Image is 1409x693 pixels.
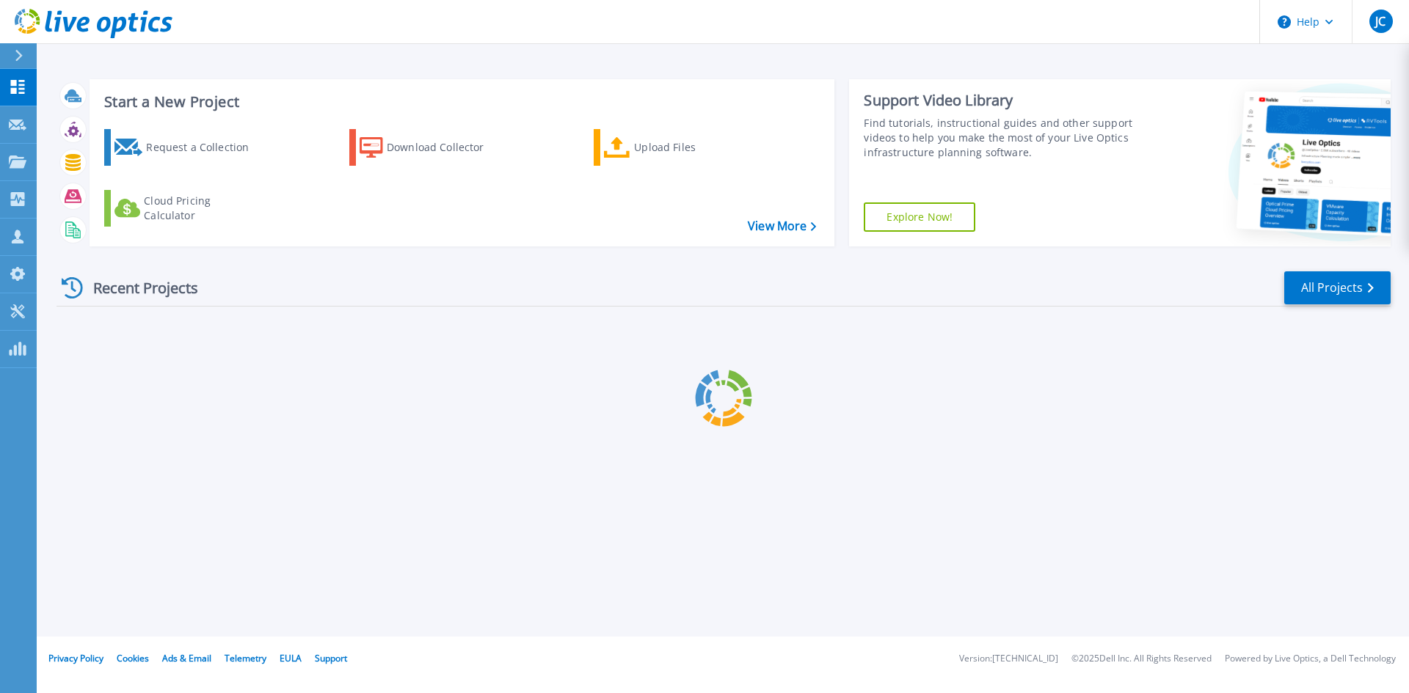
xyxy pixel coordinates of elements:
div: Download Collector [387,133,504,162]
h3: Start a New Project [104,94,816,110]
div: Recent Projects [57,270,218,306]
a: Privacy Policy [48,652,103,664]
li: Powered by Live Optics, a Dell Technology [1225,654,1396,664]
div: Find tutorials, instructional guides and other support videos to help you make the most of your L... [864,116,1140,160]
a: View More [748,219,816,233]
li: Version: [TECHNICAL_ID] [959,654,1058,664]
li: © 2025 Dell Inc. All Rights Reserved [1071,654,1212,664]
a: Cloud Pricing Calculator [104,190,268,227]
span: JC [1375,15,1386,27]
div: Request a Collection [146,133,263,162]
a: EULA [280,652,302,664]
div: Cloud Pricing Calculator [144,194,261,223]
a: Explore Now! [864,202,975,232]
div: Support Video Library [864,91,1140,110]
a: Download Collector [349,129,513,166]
a: All Projects [1284,271,1391,304]
a: Request a Collection [104,129,268,166]
a: Ads & Email [162,652,211,664]
a: Cookies [117,652,149,664]
div: Upload Files [634,133,751,162]
a: Support [315,652,347,664]
a: Telemetry [225,652,266,664]
a: Upload Files [594,129,757,166]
